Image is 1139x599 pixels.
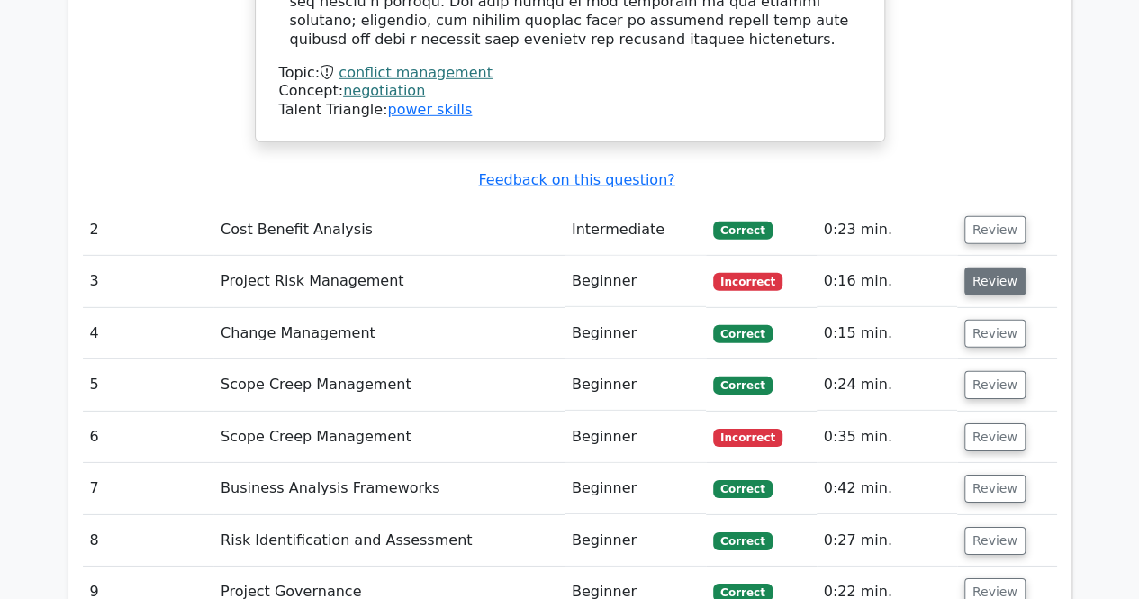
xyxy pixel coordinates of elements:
td: 6 [83,412,214,463]
button: Review [964,216,1026,244]
td: 0:23 min. [817,204,957,256]
a: Feedback on this question? [478,171,674,188]
td: Beginner [565,256,706,307]
td: 0:35 min. [817,412,957,463]
span: Correct [713,325,772,343]
span: Incorrect [713,273,782,291]
button: Review [964,320,1026,348]
td: 3 [83,256,214,307]
td: 0:15 min. [817,308,957,359]
td: Change Management [213,308,565,359]
span: Correct [713,532,772,550]
td: 0:24 min. [817,359,957,411]
button: Review [964,475,1026,503]
td: 0:42 min. [817,463,957,514]
td: Risk Identification and Assessment [213,515,565,567]
td: Intermediate [565,204,706,256]
a: power skills [387,101,472,118]
span: Correct [713,222,772,240]
td: 8 [83,515,214,567]
td: 0:27 min. [817,515,957,567]
button: Review [964,423,1026,451]
td: Beginner [565,515,706,567]
td: Project Risk Management [213,256,565,307]
td: 7 [83,463,214,514]
button: Review [964,268,1026,295]
span: Correct [713,480,772,498]
td: 0:16 min. [817,256,957,307]
td: Scope Creep Management [213,412,565,463]
button: Review [964,527,1026,555]
td: Beginner [565,463,706,514]
td: Scope Creep Management [213,359,565,411]
div: Concept: [279,82,861,101]
td: 5 [83,359,214,411]
td: Beginner [565,359,706,411]
td: Beginner [565,412,706,463]
td: 4 [83,308,214,359]
div: Topic: [279,64,861,83]
span: Correct [713,377,772,395]
div: Talent Triangle: [279,64,861,120]
span: Incorrect [713,429,782,447]
td: Beginner [565,308,706,359]
td: 2 [83,204,214,256]
button: Review [964,371,1026,399]
td: Business Analysis Frameworks [213,463,565,514]
a: conflict management [339,64,493,81]
td: Cost Benefit Analysis [213,204,565,256]
a: negotiation [343,82,425,99]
